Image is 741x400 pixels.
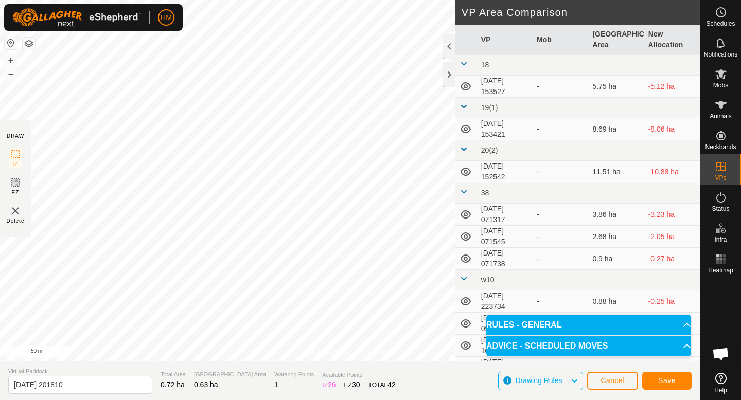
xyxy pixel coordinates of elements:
td: [DATE] 223734 [477,290,533,313]
button: Map Layers [23,38,35,50]
button: – [5,67,17,80]
span: Total Area [161,370,186,379]
td: 3.86 ha [588,204,644,226]
span: HM [161,12,172,23]
span: Available Points [322,371,395,379]
div: - [537,124,584,135]
span: Schedules [706,21,735,27]
span: Heatmap [708,267,733,274]
div: - [537,253,584,264]
td: 2.68 ha [588,226,644,248]
span: Cancel [601,376,625,385]
div: IZ [322,379,336,390]
div: - [537,209,584,220]
td: [DATE] 17:11:15 [477,357,533,379]
img: VP [9,205,22,217]
td: [DATE] 153527 [477,76,533,98]
span: Animals [710,113,732,119]
th: VP [477,25,533,55]
td: -2.05 ha [644,226,700,248]
span: Notifications [704,51,737,58]
th: [GEOGRAPHIC_DATA] Area [588,25,644,55]
button: Reset Map [5,37,17,49]
span: 20(2) [481,146,498,154]
span: RULES - GENERAL [486,321,562,329]
span: Watering Points [274,370,314,379]
td: 1.23 ha [588,313,644,335]
td: [DATE] 071317 [477,204,533,226]
span: Infra [714,237,727,243]
td: [DATE] 152542 [477,161,533,183]
td: [DATE] 071545 [477,226,533,248]
button: Cancel [587,372,638,390]
td: 5.75 ha [588,76,644,98]
td: 0.88 ha [588,290,644,313]
span: 42 [387,380,396,389]
div: - [537,231,584,242]
div: - [537,167,584,177]
button: + [5,54,17,66]
a: Privacy Policy [309,348,348,357]
h2: VP Area Comparison [462,6,700,19]
span: VPs [715,175,726,181]
span: 19(1) [481,103,498,112]
td: [DATE] 071738 [477,248,533,270]
span: ADVICE - SCHEDULED MOVES [486,342,608,350]
td: [DATE] 153421 [477,118,533,140]
p-accordion-header: RULES - GENERAL [486,315,691,335]
div: - [537,81,584,92]
span: 18 [481,61,489,69]
span: 0.72 ha [161,380,185,389]
span: EZ [12,189,20,196]
th: Mob [533,25,588,55]
td: -3.23 ha [644,204,700,226]
span: Help [714,387,727,393]
td: 8.69 ha [588,118,644,140]
td: 0.9 ha [588,248,644,270]
th: New Allocation [644,25,700,55]
span: Status [712,206,729,212]
div: TOTAL [368,379,396,390]
span: w10 [481,276,495,284]
td: -10.88 ha [644,161,700,183]
td: [DATE] 10:56:43 [477,335,533,357]
button: Save [642,372,692,390]
p-accordion-header: ADVICE - SCHEDULED MOVES [486,336,691,356]
span: Drawing Rules [515,376,562,385]
div: DRAW [7,132,24,140]
span: Neckbands [705,144,736,150]
a: Help [700,369,741,397]
div: Open chat [705,338,736,369]
span: 26 [328,380,336,389]
td: -0.6 ha [644,313,700,335]
span: 30 [352,380,360,389]
span: Save [658,376,676,385]
td: [DATE] 09:26:48 [477,313,533,335]
span: [GEOGRAPHIC_DATA] Area [194,370,266,379]
div: EZ [344,379,360,390]
img: Gallagher Logo [12,8,141,27]
td: -0.25 ha [644,290,700,313]
td: -0.27 ha [644,248,700,270]
span: Virtual Paddock [8,367,152,376]
span: Delete [7,217,25,225]
span: Mobs [713,82,728,88]
td: 11.51 ha [588,161,644,183]
a: Contact Us [360,348,391,357]
span: 1 [274,380,278,389]
div: - [537,296,584,307]
span: IZ [13,160,19,168]
span: 38 [481,189,489,197]
td: -8.06 ha [644,118,700,140]
td: -5.12 ha [644,76,700,98]
span: 0.63 ha [194,380,218,389]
